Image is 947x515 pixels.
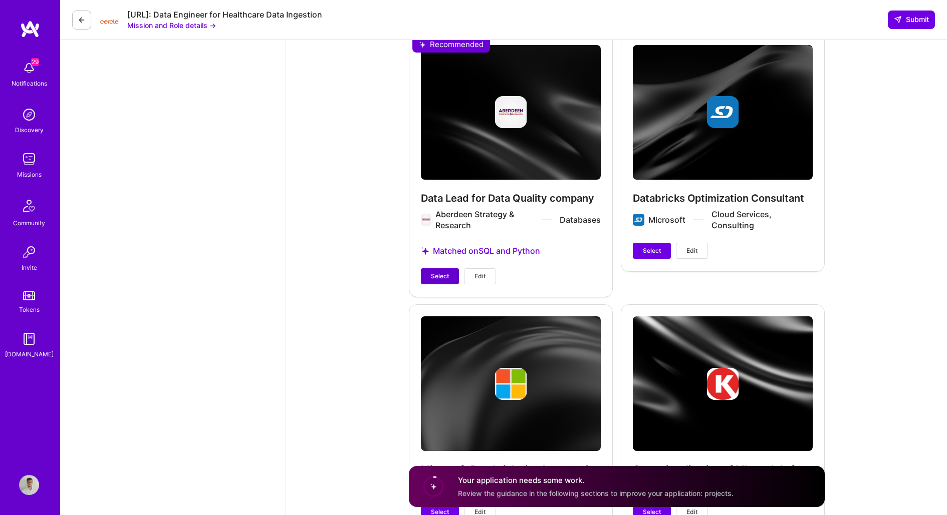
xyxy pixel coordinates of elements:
span: Select [643,246,661,255]
button: Submit [888,11,935,29]
i: icon LeftArrowDark [78,16,86,24]
a: User Avatar [17,475,42,495]
div: [URL]: Data Engineer for Healthcare Data Ingestion [127,10,322,20]
img: Company Logo [99,13,119,27]
div: Community [13,218,45,228]
span: 29 [31,58,39,66]
img: discovery [19,105,39,125]
img: tokens [23,291,35,300]
div: [DOMAIN_NAME] [5,349,54,359]
button: Select [633,243,671,259]
span: Edit [475,272,486,281]
i: icon SendLight [894,16,902,24]
div: Notifications [12,78,47,89]
div: Discovery [15,125,44,135]
button: Edit [464,268,496,284]
h4: Your application needs some work. [458,475,734,485]
img: teamwork [19,149,39,169]
div: Missions [17,169,42,180]
button: Select [421,268,459,284]
span: Review the guidance in the following sections to improve your application: projects. [458,488,734,497]
img: bell [19,58,39,78]
div: Tokens [19,304,40,315]
div: Invite [22,262,37,273]
img: guide book [19,329,39,349]
span: Select [431,272,449,281]
span: Submit [894,15,929,25]
button: Mission and Role details → [127,20,216,31]
button: Edit [676,243,708,259]
img: logo [20,20,40,38]
img: Community [17,194,41,218]
img: User Avatar [19,475,39,495]
span: Edit [686,246,697,255]
img: Invite [19,242,39,262]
